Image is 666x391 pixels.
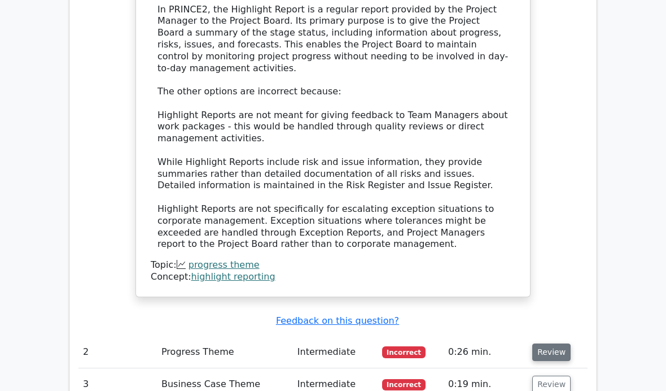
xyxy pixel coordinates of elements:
[189,259,260,270] a: progress theme
[151,259,515,271] div: Topic:
[157,336,293,368] td: Progress Theme
[382,379,426,390] span: Incorrect
[444,336,528,368] td: 0:26 min.
[191,271,275,282] a: highlight reporting
[532,344,571,361] button: Review
[276,315,399,326] a: Feedback on this question?
[293,336,378,368] td: Intermediate
[151,271,515,283] div: Concept:
[157,4,509,251] div: In PRINCE2, the Highlight Report is a regular report provided by the Project Manager to the Proje...
[78,336,157,368] td: 2
[382,346,426,358] span: Incorrect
